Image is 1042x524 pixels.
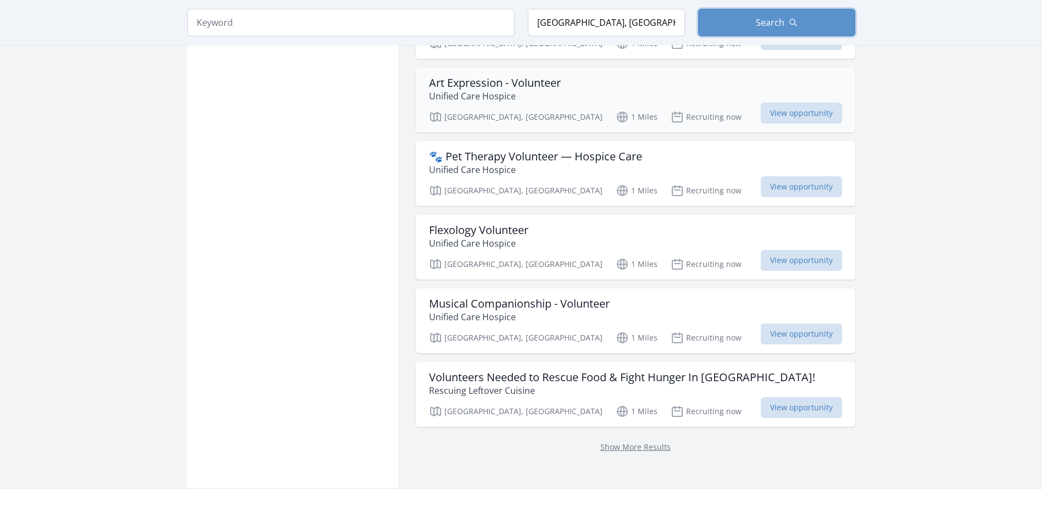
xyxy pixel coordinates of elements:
span: View opportunity [761,397,842,418]
p: 1 Miles [616,110,657,124]
input: Location [528,9,685,36]
span: Search [756,16,784,29]
p: Rescuing Leftover Cuisine [429,384,815,397]
a: 🐾 Pet Therapy Volunteer — Hospice Care Unified Care Hospice [GEOGRAPHIC_DATA], [GEOGRAPHIC_DATA] ... [416,141,855,206]
h3: 🐾 Pet Therapy Volunteer — Hospice Care [429,150,642,163]
p: [GEOGRAPHIC_DATA], [GEOGRAPHIC_DATA] [429,184,603,197]
a: Musical Companionship - Volunteer Unified Care Hospice [GEOGRAPHIC_DATA], [GEOGRAPHIC_DATA] 1 Mil... [416,288,855,353]
p: Recruiting now [671,331,742,344]
span: View opportunity [761,324,842,344]
h3: Volunteers Needed to Rescue Food & Fight Hunger In [GEOGRAPHIC_DATA]! [429,371,815,384]
a: Art Expression - Volunteer Unified Care Hospice [GEOGRAPHIC_DATA], [GEOGRAPHIC_DATA] 1 Miles Recr... [416,68,855,132]
h3: Flexology Volunteer [429,224,528,237]
p: Unified Care Hospice [429,163,642,176]
h3: Art Expression - Volunteer [429,76,561,90]
a: Volunteers Needed to Rescue Food & Fight Hunger In [GEOGRAPHIC_DATA]! Rescuing Leftover Cuisine [... [416,362,855,427]
span: View opportunity [761,176,842,197]
p: 1 Miles [616,184,657,197]
a: Show More Results [600,442,671,452]
span: View opportunity [761,250,842,271]
a: Flexology Volunteer Unified Care Hospice [GEOGRAPHIC_DATA], [GEOGRAPHIC_DATA] 1 Miles Recruiting ... [416,215,855,280]
p: Recruiting now [671,184,742,197]
p: Recruiting now [671,258,742,271]
h3: Musical Companionship - Volunteer [429,297,610,310]
p: 1 Miles [616,258,657,271]
p: [GEOGRAPHIC_DATA], [GEOGRAPHIC_DATA] [429,110,603,124]
input: Keyword [187,9,515,36]
p: 1 Miles [616,405,657,418]
p: Recruiting now [671,405,742,418]
p: [GEOGRAPHIC_DATA], [GEOGRAPHIC_DATA] [429,258,603,271]
button: Search [698,9,855,36]
p: [GEOGRAPHIC_DATA], [GEOGRAPHIC_DATA] [429,331,603,344]
span: View opportunity [761,103,842,124]
p: Unified Care Hospice [429,310,610,324]
p: Unified Care Hospice [429,90,561,103]
p: Recruiting now [671,110,742,124]
p: 1 Miles [616,331,657,344]
p: [GEOGRAPHIC_DATA], [GEOGRAPHIC_DATA] [429,405,603,418]
p: Unified Care Hospice [429,237,528,250]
